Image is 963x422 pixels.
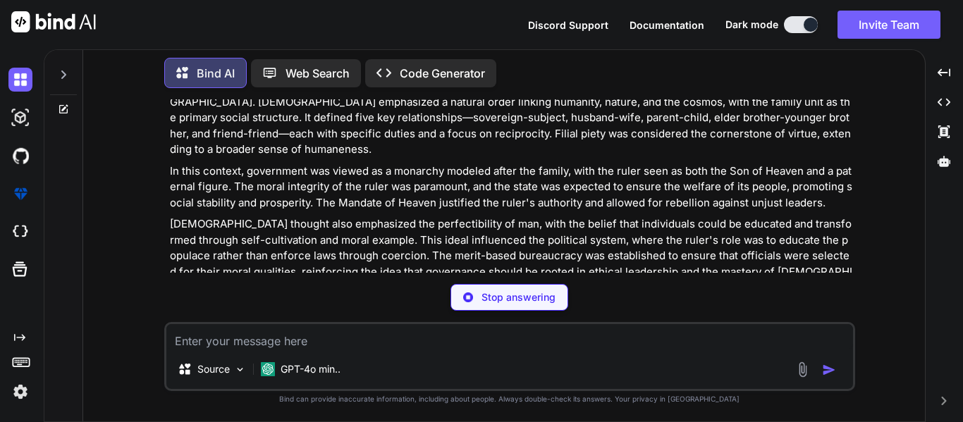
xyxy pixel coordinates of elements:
[838,11,940,39] button: Invite Team
[197,362,230,376] p: Source
[481,290,556,304] p: Stop answering
[822,363,836,377] img: icon
[261,362,275,376] img: GPT-4o mini
[281,362,341,376] p: GPT-4o min..
[8,220,32,244] img: cloudideIcon
[8,68,32,92] img: darkChat
[170,216,852,311] p: [DEMOGRAPHIC_DATA] thought also emphasized the perfectibility of man, with the belief that indivi...
[170,163,852,211] p: In this context, government was viewed as a monarchy modeled after the family, with the ruler see...
[528,18,608,32] button: Discord Support
[725,18,778,32] span: Dark mode
[11,11,96,32] img: Bind AI
[528,19,608,31] span: Discord Support
[630,18,704,32] button: Documentation
[234,364,246,376] img: Pick Models
[630,19,704,31] span: Documentation
[164,394,855,404] p: Bind can provide inaccurate information, including about people. Always double-check its answers....
[795,361,811,378] img: attachment
[170,78,852,158] p: The passage outlines the foundational role of [DEMOGRAPHIC_DATA] philosophy in shaping government...
[8,380,32,404] img: settings
[8,106,32,130] img: darkAi-studio
[8,144,32,168] img: githubDark
[197,65,235,82] p: Bind AI
[286,65,350,82] p: Web Search
[400,65,485,82] p: Code Generator
[8,182,32,206] img: premium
